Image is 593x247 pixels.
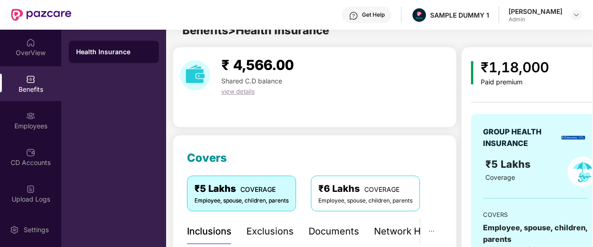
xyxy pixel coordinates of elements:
img: insurerLogo [561,136,585,139]
img: New Pazcare Logo [11,9,71,21]
img: svg+xml;base64,PHN2ZyBpZD0iRHJvcGRvd24tMzJ4MzIiIHhtbG5zPSJodHRwOi8vd3d3LnczLm9yZy8yMDAwL3N2ZyIgd2... [573,11,580,19]
div: SAMPLE DUMMY 1 [430,11,489,19]
button: ellipsis [421,219,442,244]
div: Employee, spouse, children, parents [318,196,413,205]
div: Inclusions [187,224,232,239]
span: Shared C.D balance [221,77,282,85]
div: GROUP HEALTH INSURANCE [483,126,558,149]
span: ₹5 Lakhs [485,158,533,170]
img: download [180,60,210,90]
img: svg+xml;base64,PHN2ZyBpZD0iSG9tZSIgeG1sbnM9Imh0dHA6Ly93d3cudzMub3JnLzIwMDAvc3ZnIiB3aWR0aD0iMjAiIG... [26,38,35,47]
div: Network Hospitals [374,224,455,239]
div: ₹6 Lakhs [318,182,413,196]
div: [PERSON_NAME] [509,7,562,16]
div: Get Help [362,11,385,19]
div: Admin [509,16,562,23]
div: Employee, spouse, children, parents [194,196,289,205]
div: ₹1,18,000 [481,57,549,78]
span: view details [221,88,255,95]
img: svg+xml;base64,PHN2ZyBpZD0iRW1wbG95ZWVzIiB4bWxucz0iaHR0cDovL3d3dy53My5vcmcvMjAwMC9zdmciIHdpZHRoPS... [26,111,35,120]
div: Employee, spouse, children, parents [483,222,588,245]
img: svg+xml;base64,PHN2ZyBpZD0iQmVuZWZpdHMiIHhtbG5zPSJodHRwOi8vd3d3LnczLm9yZy8yMDAwL3N2ZyIgd2lkdGg9Ij... [26,75,35,84]
div: Settings [21,225,52,234]
span: COVERAGE [364,185,400,193]
span: ellipsis [428,228,435,234]
div: Paid premium [481,78,549,86]
img: svg+xml;base64,PHN2ZyBpZD0iQ0RfQWNjb3VudHMiIGRhdGEtbmFtZT0iQ0QgQWNjb3VudHMiIHhtbG5zPSJodHRwOi8vd3... [26,148,35,157]
img: svg+xml;base64,PHN2ZyBpZD0iU2V0dGluZy0yMHgyMCIgeG1sbnM9Imh0dHA6Ly93d3cudzMub3JnLzIwMDAvc3ZnIiB3aW... [10,225,19,234]
div: COVERS [483,210,588,219]
img: svg+xml;base64,PHN2ZyBpZD0iSGVscC0zMngzMiIgeG1sbnM9Imh0dHA6Ly93d3cudzMub3JnLzIwMDAvc3ZnIiB3aWR0aD... [349,11,358,20]
img: Pazcare_Alternative_logo-01-01.png [413,8,426,22]
div: ₹5 Lakhs [194,182,289,196]
span: ₹ 4,566.00 [221,57,294,73]
img: svg+xml;base64,PHN2ZyBpZD0iVXBsb2FkX0xvZ3MiIGRhdGEtbmFtZT0iVXBsb2FkIExvZ3MiIHhtbG5zPSJodHRwOi8vd3... [26,184,35,194]
span: Benefits > Health Insurance [182,24,329,37]
div: Exclusions [246,224,294,239]
span: COVERAGE [240,185,276,193]
span: Covers [187,151,227,165]
div: Health Insurance [76,47,151,57]
img: icon [471,61,473,84]
div: Documents [309,224,359,239]
span: Coverage [485,173,515,181]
